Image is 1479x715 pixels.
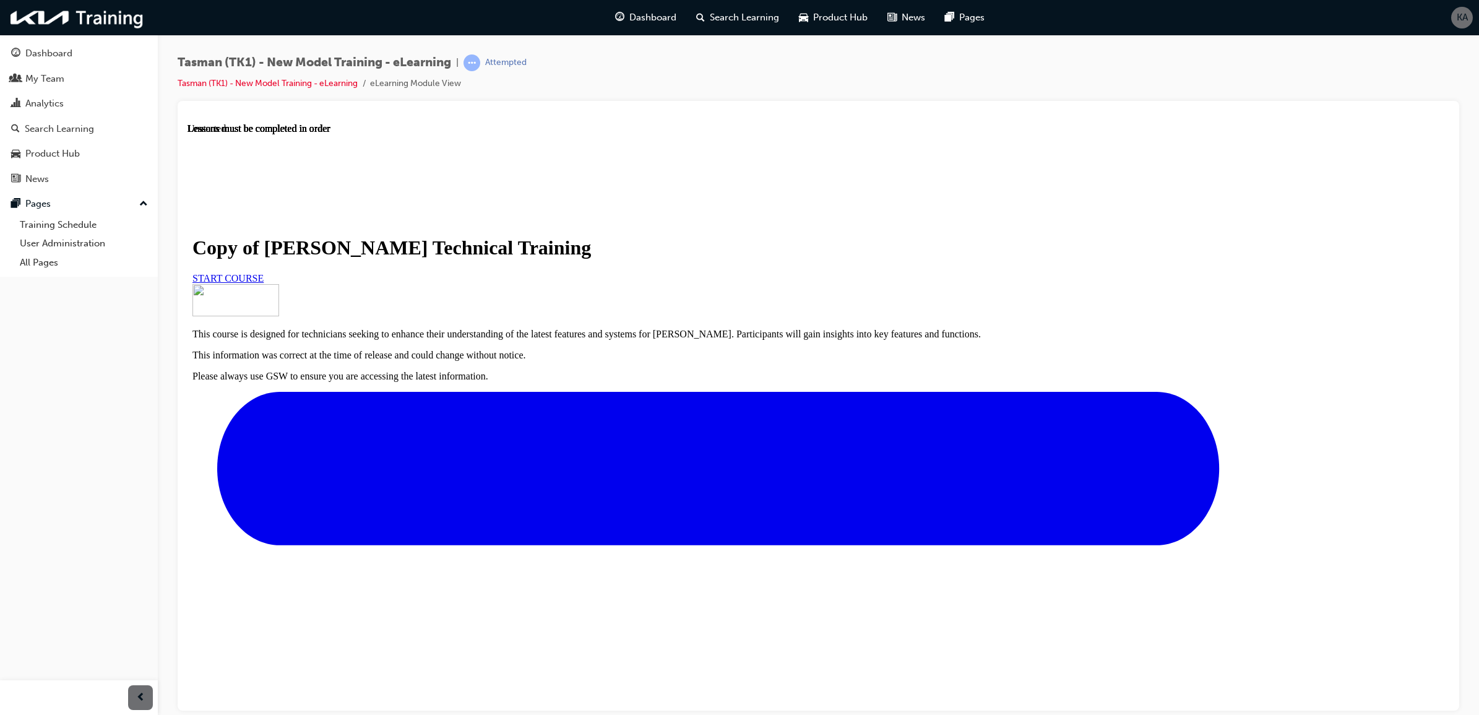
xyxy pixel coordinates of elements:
span: search-icon [696,10,705,25]
span: car-icon [799,10,808,25]
button: DashboardMy TeamAnalyticsSearch LearningProduct HubNews [5,40,153,193]
a: Product Hub [5,142,153,165]
div: Search Learning [25,122,94,136]
a: news-iconNews [877,5,935,30]
span: guage-icon [615,10,624,25]
a: Dashboard [5,42,153,65]
button: KA [1451,7,1473,28]
div: Analytics [25,97,64,111]
span: pages-icon [945,10,954,25]
a: User Administration [15,234,153,253]
div: Dashboard [25,46,72,61]
span: search-icon [11,124,20,135]
p: This information was correct at the time of release and could change without notice. [5,227,1257,238]
span: chart-icon [11,98,20,110]
a: Training Schedule [15,215,153,235]
span: Dashboard [629,11,676,25]
span: KA [1457,11,1468,25]
span: people-icon [11,74,20,85]
a: All Pages [15,253,153,272]
a: Analytics [5,92,153,115]
a: guage-iconDashboard [605,5,686,30]
span: learningRecordVerb_ATTEMPT-icon [464,54,480,71]
button: Pages [5,193,153,215]
div: Product Hub [25,147,80,161]
li: eLearning Module View [370,77,461,91]
span: pages-icon [11,199,20,210]
span: News [902,11,925,25]
a: pages-iconPages [935,5,994,30]
img: kia-training [6,5,149,30]
span: Product Hub [813,11,868,25]
span: guage-icon [11,48,20,59]
span: news-icon [887,10,897,25]
span: car-icon [11,149,20,160]
a: car-iconProduct Hub [789,5,877,30]
span: | [456,56,459,70]
a: My Team [5,67,153,90]
a: START COURSE [5,150,76,160]
div: Attempted [485,57,527,69]
span: news-icon [11,174,20,185]
p: Please always use GSW to ensure you are accessing the latest information. [5,248,1257,259]
a: Search Learning [5,118,153,141]
div: My Team [25,72,64,86]
span: prev-icon [136,690,145,706]
a: search-iconSearch Learning [686,5,789,30]
div: News [25,172,49,186]
a: News [5,168,153,191]
span: Search Learning [710,11,779,25]
span: Pages [959,11,985,25]
a: Tasman (TK1) - New Model Training - eLearning [178,78,358,89]
p: This course is designed for technicians seeking to enhance their understanding of the latest feat... [5,206,1257,217]
span: Tasman (TK1) - New Model Training - eLearning [178,56,451,70]
div: Pages [25,197,51,211]
span: up-icon [139,196,148,212]
h1: Copy of [PERSON_NAME] Technical Training [5,113,1257,136]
